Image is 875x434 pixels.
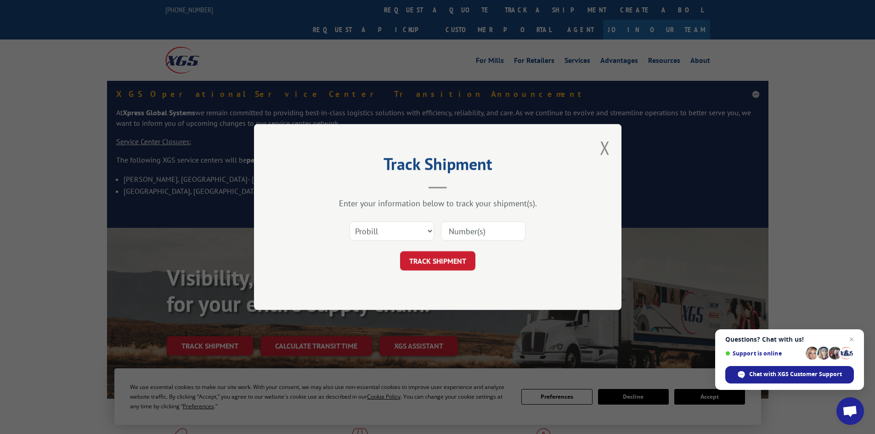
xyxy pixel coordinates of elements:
[836,397,864,425] a: Open chat
[725,336,854,343] span: Questions? Chat with us!
[300,198,576,209] div: Enter your information below to track your shipment(s).
[441,221,525,241] input: Number(s)
[600,135,610,160] button: Close modal
[725,366,854,383] span: Chat with XGS Customer Support
[749,370,842,378] span: Chat with XGS Customer Support
[400,251,475,271] button: TRACK SHIPMENT
[725,350,802,357] span: Support is online
[300,158,576,175] h2: Track Shipment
